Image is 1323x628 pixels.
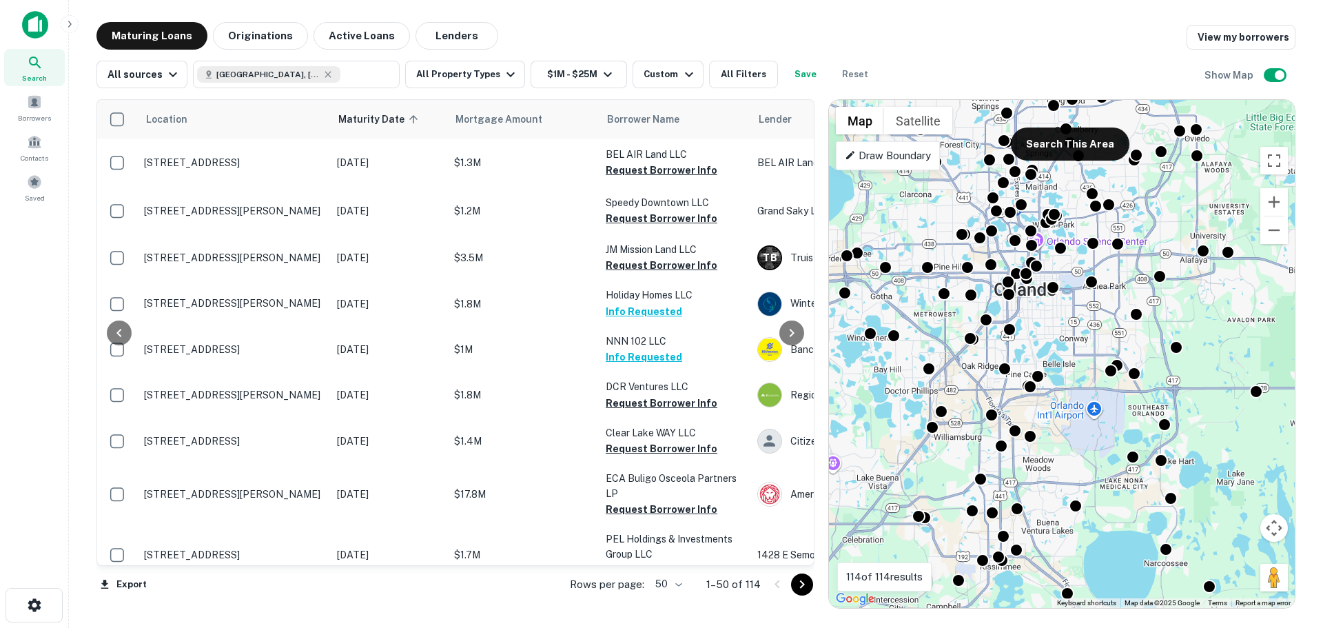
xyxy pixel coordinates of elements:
[606,195,743,210] p: Speedy Downtown LLC
[96,61,187,88] button: All sources
[829,100,1295,608] div: 0 0
[454,250,592,265] p: $3.5M
[758,383,781,407] img: picture
[709,61,778,88] button: All Filters
[405,61,525,88] button: All Property Types
[4,129,65,166] a: Contacts
[337,203,440,219] p: [DATE]
[337,250,440,265] p: [DATE]
[606,425,743,440] p: Clear Lake WAY LLC
[107,66,181,83] div: All sources
[1260,514,1288,542] button: Map camera controls
[21,152,48,163] span: Contacts
[337,434,440,449] p: [DATE]
[531,61,627,88] button: $1M - $25M
[757,292,964,316] div: Winter Park National Bank
[606,563,717,579] button: Request Borrower Info
[1254,518,1323,584] iframe: Chat Widget
[25,192,45,203] span: Saved
[1260,188,1288,216] button: Zoom in
[833,61,877,88] button: Reset
[757,337,964,362] div: Banco DO Brasil Americas
[454,203,592,219] p: $1.2M
[750,100,971,139] th: Lender
[144,297,323,310] p: [STREET_ADDRESS][PERSON_NAME]
[96,22,207,50] button: Maturing Loans
[330,100,447,139] th: Maturity Date
[884,107,952,134] button: Show satellite imagery
[144,435,323,447] p: [STREET_ADDRESS]
[447,100,599,139] th: Mortgage Amount
[1187,25,1295,50] a: View my borrowers
[454,387,592,403] p: $1.8M
[454,155,592,170] p: $1.3M
[144,389,323,401] p: [STREET_ADDRESS][PERSON_NAME]
[783,61,828,88] button: Save your search to get updates of matches that match your search criteria.
[606,334,743,349] p: NNN 102 LLC
[846,569,923,585] p: 114 of 114 results
[144,488,323,500] p: [STREET_ADDRESS][PERSON_NAME]
[4,49,65,86] a: Search
[650,574,684,594] div: 50
[606,257,717,274] button: Request Borrower Info
[337,547,440,563] p: [DATE]
[758,483,781,506] img: picture
[757,429,964,454] div: Citizens Bank Of Chatsworth
[757,482,964,507] div: Ameris Bank
[606,242,743,257] p: JM Mission Land LLC
[454,296,592,312] p: $1.8M
[836,107,884,134] button: Show street map
[763,251,777,265] p: T B
[1260,216,1288,244] button: Zoom out
[454,342,592,357] p: $1M
[314,22,410,50] button: Active Loans
[1057,598,1116,608] button: Keyboard shortcuts
[338,111,422,128] span: Maturity Date
[757,547,964,563] p: 1428 E Semoran LLC
[757,155,964,170] p: BEL AIR Land LLC
[570,576,644,593] p: Rows per page:
[337,387,440,403] p: [DATE]
[337,296,440,312] p: [DATE]
[137,100,330,139] th: Location
[832,590,878,608] img: Google
[758,338,781,361] img: picture
[757,245,964,270] div: Truist Bank
[1011,128,1129,161] button: Search This Area
[1235,599,1291,607] a: Report a map error
[144,252,323,264] p: [STREET_ADDRESS][PERSON_NAME]
[606,379,743,394] p: DCR Ventures LLC
[832,590,878,608] a: Open this area in Google Maps (opens a new window)
[606,471,743,501] p: ECA Buligo Osceola Partners LP
[144,156,323,169] p: [STREET_ADDRESS]
[606,395,717,412] button: Request Borrower Info
[606,501,717,518] button: Request Borrower Info
[1208,599,1227,607] a: Terms (opens in new tab)
[213,22,308,50] button: Originations
[759,111,792,128] span: Lender
[606,210,717,227] button: Request Borrower Info
[144,205,323,217] p: [STREET_ADDRESS][PERSON_NAME]
[455,111,560,128] span: Mortgage Amount
[706,576,761,593] p: 1–50 of 114
[22,72,47,83] span: Search
[18,112,51,123] span: Borrowers
[4,169,65,206] a: Saved
[791,574,813,596] button: Go to next page
[337,487,440,502] p: [DATE]
[1204,68,1255,83] h6: Show Map
[606,147,743,162] p: BEL AIR Land LLC
[606,287,743,303] p: Holiday Homes LLC
[4,89,65,126] a: Borrowers
[606,531,743,562] p: PEL Holdings & Investments Group LLC
[416,22,498,50] button: Lenders
[454,487,592,502] p: $17.8M
[337,342,440,357] p: [DATE]
[599,100,750,139] th: Borrower Name
[606,440,717,457] button: Request Borrower Info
